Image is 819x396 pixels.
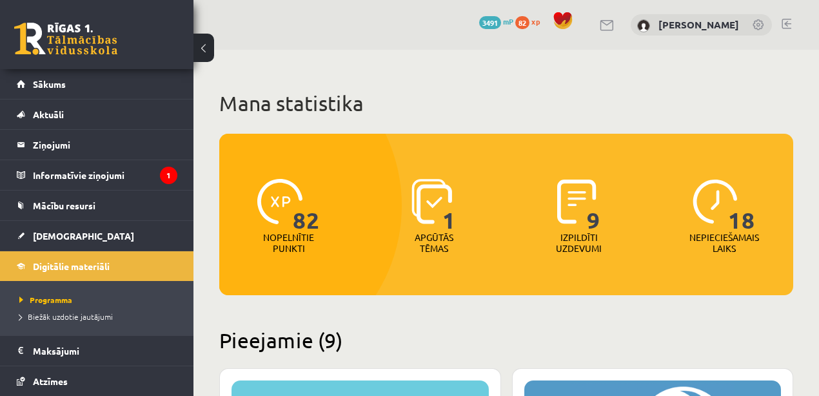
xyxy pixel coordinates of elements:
legend: Informatīvie ziņojumi [33,160,177,190]
a: Programma [19,294,181,306]
a: [DEMOGRAPHIC_DATA] [17,221,177,251]
img: icon-clock-7be60019b62300814b6bd22b8e044499b485619524d84068768e800edab66f18.svg [693,179,738,224]
span: 3491 [479,16,501,29]
a: Sākums [17,69,177,99]
a: 82 xp [515,16,546,26]
img: Stīvens Kuzmenko [637,19,650,32]
a: 3491 mP [479,16,513,26]
span: 82 [515,16,529,29]
legend: Ziņojumi [33,130,177,160]
legend: Maksājumi [33,336,177,366]
img: icon-xp-0682a9bc20223a9ccc6f5883a126b849a74cddfe5390d2b41b4391c66f2066e7.svg [257,179,302,224]
span: Atzīmes [33,375,68,387]
span: xp [531,16,540,26]
span: Mācību resursi [33,200,95,211]
a: Ziņojumi [17,130,177,160]
p: Izpildīti uzdevumi [554,232,604,254]
i: 1 [160,167,177,184]
a: Digitālie materiāli [17,251,177,281]
a: Informatīvie ziņojumi1 [17,160,177,190]
a: Biežāk uzdotie jautājumi [19,311,181,322]
p: Apgūtās tēmas [409,232,459,254]
a: Aktuāli [17,99,177,129]
span: Programma [19,295,72,305]
span: Digitālie materiāli [33,260,110,272]
span: Sākums [33,78,66,90]
a: Maksājumi [17,336,177,366]
h2: Pieejamie (9) [219,328,793,353]
span: 1 [442,179,456,232]
span: 18 [728,179,755,232]
span: 9 [587,179,600,232]
h1: Mana statistika [219,90,793,116]
span: Biežāk uzdotie jautājumi [19,311,113,322]
span: mP [503,16,513,26]
a: Rīgas 1. Tālmācības vidusskola [14,23,117,55]
span: 82 [293,179,320,232]
a: Mācību resursi [17,191,177,220]
span: Aktuāli [33,109,64,120]
a: [PERSON_NAME] [658,18,739,31]
img: icon-learned-topics-4a711ccc23c960034f471b6e78daf4a3bad4a20eaf4de84257b87e66633f6470.svg [411,179,452,224]
span: [DEMOGRAPHIC_DATA] [33,230,134,242]
p: Nepieciešamais laiks [689,232,759,254]
img: icon-completed-tasks-ad58ae20a441b2904462921112bc710f1caf180af7a3daa7317a5a94f2d26646.svg [557,179,597,224]
a: Atzīmes [17,366,177,396]
p: Nopelnītie punkti [263,232,314,254]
